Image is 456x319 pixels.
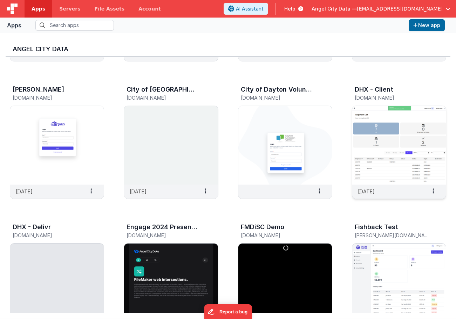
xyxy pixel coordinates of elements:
[409,19,445,31] button: New app
[357,5,443,12] span: [EMAIL_ADDRESS][DOMAIN_NAME]
[13,224,51,231] h3: DHX - Delivr
[7,21,21,29] div: Apps
[204,304,252,319] iframe: Marker.io feedback button
[358,188,375,195] p: [DATE]
[59,5,80,12] span: Servers
[13,95,87,100] h5: [DOMAIN_NAME]
[13,233,87,238] h5: [DOMAIN_NAME]
[355,233,429,238] h5: [PERSON_NAME][DOMAIN_NAME]
[284,5,295,12] span: Help
[312,5,450,12] button: Angel City Data — [EMAIL_ADDRESS][DOMAIN_NAME]
[241,95,315,100] h5: [DOMAIN_NAME]
[32,5,45,12] span: Apps
[13,86,64,93] h3: [PERSON_NAME]
[312,5,357,12] span: Angel City Data —
[224,3,268,15] button: AI Assistant
[355,86,393,93] h3: DHX - Client
[127,224,198,231] h3: Engage 2024 Presentation
[355,224,398,231] h3: Fishback Test
[241,86,313,93] h3: City of Dayton Volunteer
[236,5,264,12] span: AI Assistant
[241,233,315,238] h5: [DOMAIN_NAME]
[13,46,443,53] h3: Angel City Data
[355,95,429,100] h5: [DOMAIN_NAME]
[130,188,147,195] p: [DATE]
[16,188,33,195] p: [DATE]
[35,20,114,31] input: Search apps
[127,95,200,100] h5: [DOMAIN_NAME]
[241,224,284,231] h3: FMDiSC Demo
[95,5,125,12] span: File Assets
[127,233,200,238] h5: [DOMAIN_NAME]
[127,86,198,93] h3: City of [GEOGRAPHIC_DATA]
